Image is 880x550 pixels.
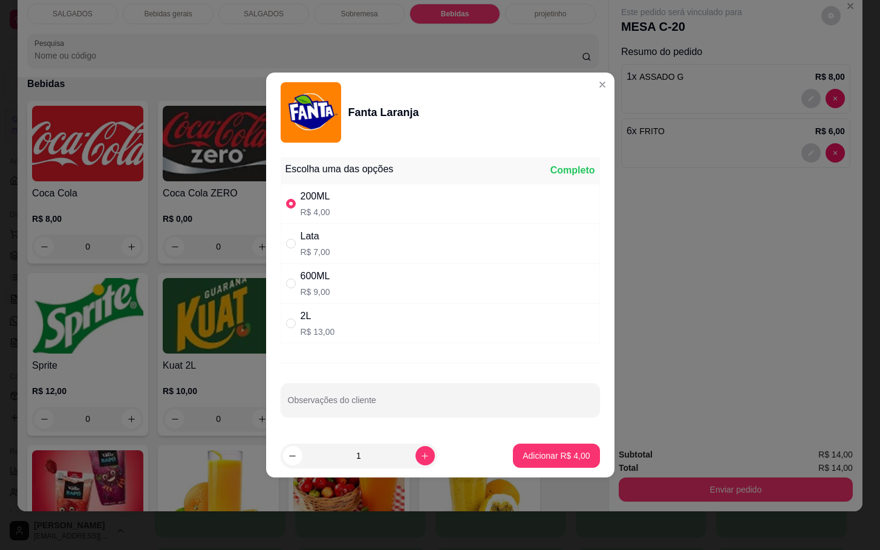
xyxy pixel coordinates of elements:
[348,104,419,121] div: Fanta Laranja
[416,446,435,465] button: increase-product-quantity
[301,206,330,218] p: R$ 4,00
[593,75,612,94] button: Close
[301,326,335,338] p: R$ 13,00
[301,269,330,283] div: 600ML
[550,163,595,178] div: Completo
[523,450,590,462] p: Adicionar R$ 4,00
[301,189,330,204] div: 200ML
[301,286,330,298] p: R$ 9,00
[513,444,599,468] button: Adicionar R$ 4,00
[283,446,302,465] button: decrease-product-quantity
[301,309,335,323] div: 2L
[285,162,394,176] div: Escolha uma das opções
[301,246,330,258] p: R$ 7,00
[281,82,341,143] img: product-image
[301,229,330,244] div: Lata
[288,399,593,411] input: Observações do cliente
